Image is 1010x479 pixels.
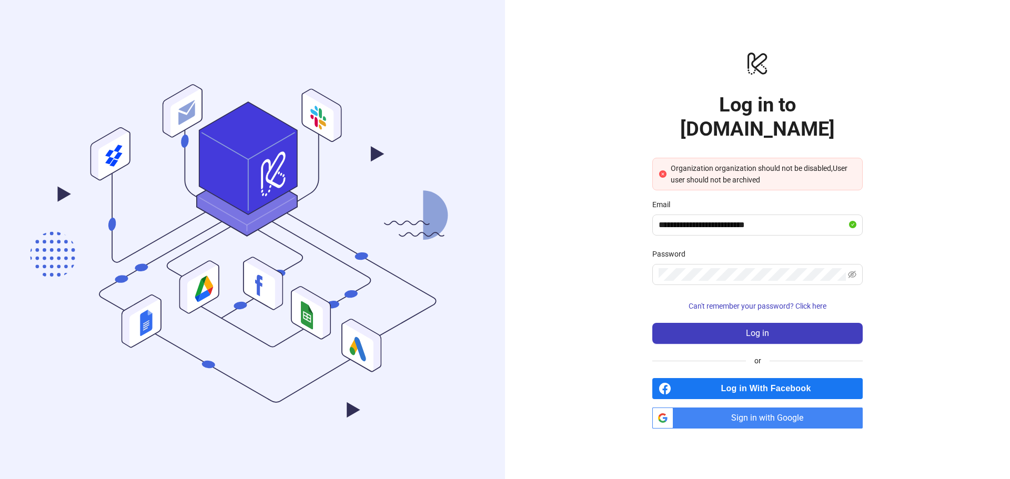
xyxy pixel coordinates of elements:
div: Organization organization should not be disabled,User user should not be archived [671,162,856,186]
a: Sign in with Google [652,407,863,429]
input: Email [659,219,847,231]
a: Can't remember your password? Click here [652,302,863,310]
span: Can't remember your password? Click here [689,302,826,310]
span: or [746,355,770,366]
span: close-circle [659,170,666,178]
button: Log in [652,323,863,344]
span: eye-invisible [848,270,856,279]
span: Log in With Facebook [675,378,863,399]
input: Password [659,268,846,281]
label: Email [652,199,677,210]
span: Sign in with Google [678,407,863,429]
a: Log in With Facebook [652,378,863,399]
h1: Log in to [DOMAIN_NAME] [652,93,863,141]
label: Password [652,248,692,260]
span: Log in [746,329,769,338]
button: Can't remember your password? Click here [652,298,863,314]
